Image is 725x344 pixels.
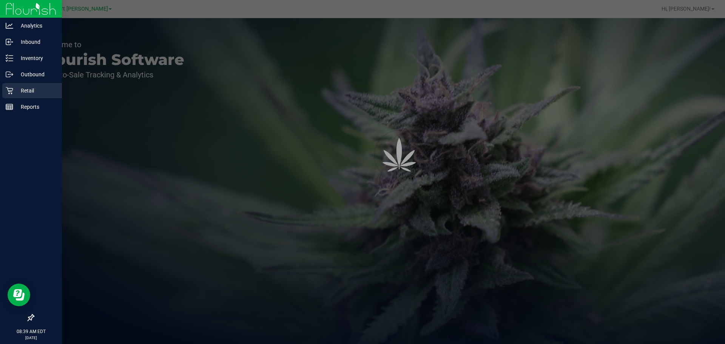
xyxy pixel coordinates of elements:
[13,37,59,46] p: Inbound
[13,21,59,30] p: Analytics
[6,87,13,94] inline-svg: Retail
[6,71,13,78] inline-svg: Outbound
[13,70,59,79] p: Outbound
[6,38,13,46] inline-svg: Inbound
[3,335,59,341] p: [DATE]
[8,284,30,306] iframe: Resource center
[6,22,13,29] inline-svg: Analytics
[6,54,13,62] inline-svg: Inventory
[13,102,59,111] p: Reports
[3,328,59,335] p: 08:39 AM EDT
[13,86,59,95] p: Retail
[13,54,59,63] p: Inventory
[6,103,13,111] inline-svg: Reports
